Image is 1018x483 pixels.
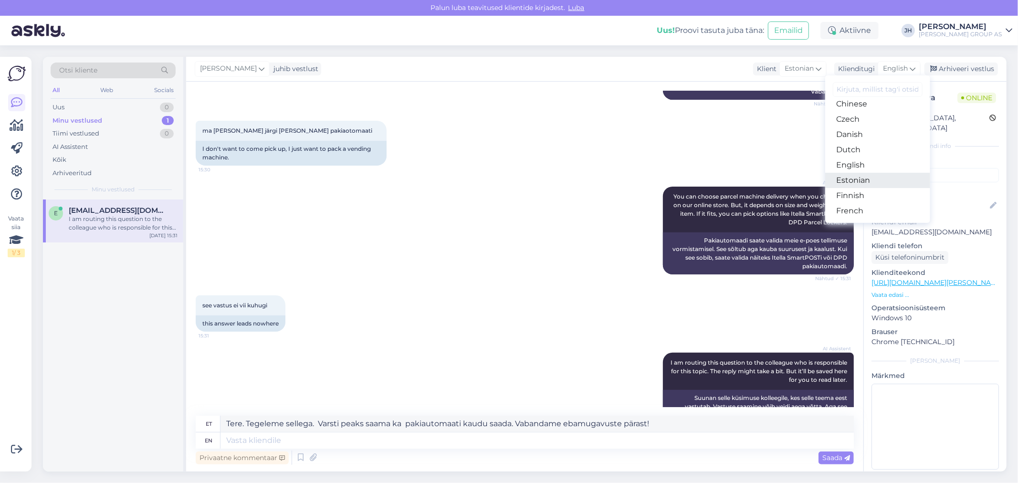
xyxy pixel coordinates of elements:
[768,21,809,40] button: Emailid
[871,251,948,264] div: Küsi telefoninumbrit
[162,116,174,126] div: 1
[196,141,387,166] div: I don't want to come pick up, I just want to pack a vending machine.
[99,84,115,96] div: Web
[92,185,135,194] span: Minu vestlused
[206,416,212,432] div: et
[199,166,234,173] span: 15:30
[872,200,988,211] input: Lisa nimi
[160,103,174,112] div: 0
[825,203,930,219] a: French
[52,103,64,112] div: Uus
[871,313,999,323] p: Windows 10
[883,63,908,74] span: English
[871,291,999,299] p: Vaata edasi ...
[663,232,854,274] div: Pakiautomaadi saate valida meie e-poes tellimuse vormistamisel. See sõltub aga kauba suurusest ja...
[815,345,851,352] span: AI Assistent
[825,96,930,112] a: Chinese
[871,241,999,251] p: Kliendi telefon
[825,112,930,127] a: Czech
[196,315,285,332] div: this answer leads nowhere
[59,65,97,75] span: Otsi kliente
[202,127,372,134] span: ma [PERSON_NAME] järgi [PERSON_NAME] pakiaotomaati
[753,64,777,74] div: Klient
[205,432,213,449] div: en
[919,23,1002,31] div: [PERSON_NAME]
[825,142,930,157] a: Dutch
[52,116,102,126] div: Minu vestlused
[152,84,176,96] div: Socials
[54,210,58,217] span: e
[871,142,999,150] div: Kliendi info
[657,25,764,36] div: Proovi tasuta juba täna:
[8,214,25,257] div: Vaata siia
[51,84,62,96] div: All
[919,23,1012,38] a: [PERSON_NAME][PERSON_NAME] GROUP AS
[825,219,930,234] a: German
[785,63,814,74] span: Estonian
[871,371,999,381] p: Märkmed
[820,22,879,39] div: Aktiivne
[52,155,66,165] div: Kõik
[871,217,999,227] p: Kliendi email
[69,215,178,232] div: I am routing this question to the colleague who is responsible for this topic. The reply might ta...
[566,3,588,12] span: Luba
[815,179,851,186] span: AI Assistent
[834,64,875,74] div: Klienditugi
[871,227,999,237] p: [EMAIL_ADDRESS][DOMAIN_NAME]
[871,278,1003,287] a: [URL][DOMAIN_NAME][PERSON_NAME]
[8,249,25,257] div: 1 / 3
[671,359,849,383] span: I am routing this question to the colleague who is responsible for this topic. The reply might ta...
[202,302,267,309] span: see vastus ei vii kuhugi
[871,186,999,196] p: Kliendi nimi
[833,82,923,97] input: Kirjuta, millist tag'i otsid
[52,168,92,178] div: Arhiveeritud
[825,173,930,188] a: Estonian
[220,416,854,432] textarea: Tere. Tegeleme sellega. Varsti peaks saama ka pakiautomaati kaudu saada. Vabandame ebamugavuste p...
[919,31,1002,38] div: [PERSON_NAME] GROUP AS
[270,64,318,74] div: juhib vestlust
[196,451,289,464] div: Privaatne kommentaar
[657,26,675,35] b: Uus!
[149,232,178,239] div: [DATE] 15:31
[871,357,999,365] div: [PERSON_NAME]
[199,332,234,339] span: 15:31
[924,63,998,75] div: Arhiveeri vestlus
[673,193,849,226] span: You can choose parcel machine delivery when you checkout on our online store. But, it depends on ...
[957,93,996,103] span: Online
[871,337,999,347] p: Chrome [TECHNICAL_ID]
[815,275,851,282] span: Nähtud ✓ 15:31
[825,188,930,203] a: Finnish
[8,64,26,83] img: Askly Logo
[871,168,999,182] input: Lisa tag
[874,113,989,133] div: [GEOGRAPHIC_DATA], [GEOGRAPHIC_DATA]
[871,327,999,337] p: Brauser
[663,390,854,423] div: Suunan selle küsimuse kolleegile, kes selle teema eest vastutab. Vastuse saamine võib veidi aega ...
[825,127,930,142] a: Danish
[871,303,999,313] p: Operatsioonisüsteem
[814,100,851,107] span: Nähtud ✓ 15:30
[160,129,174,138] div: 0
[200,63,257,74] span: [PERSON_NAME]
[871,156,999,166] p: Kliendi tag'id
[822,453,850,462] span: Saada
[52,129,99,138] div: Tiimi vestlused
[69,206,168,215] span: ene.pormann@gmail.com
[52,142,88,152] div: AI Assistent
[825,157,930,173] a: English
[871,268,999,278] p: Klienditeekond
[902,24,915,37] div: JH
